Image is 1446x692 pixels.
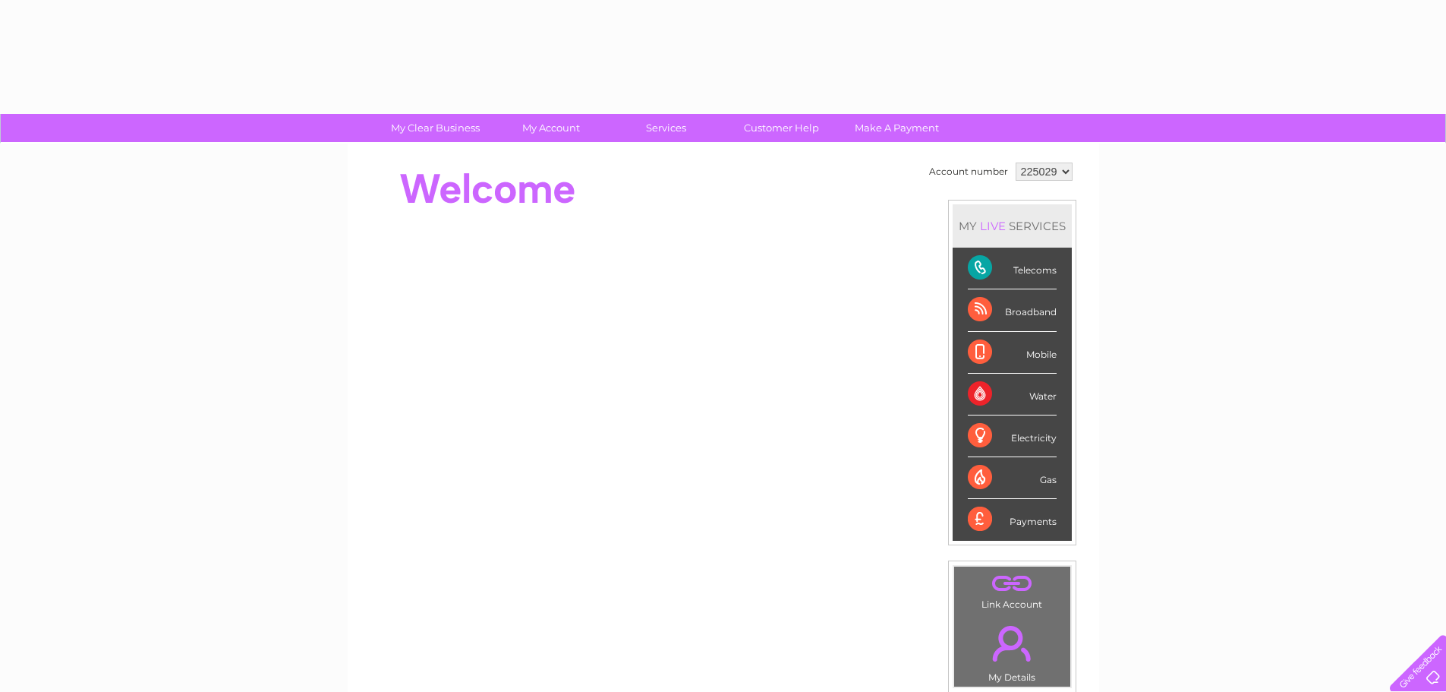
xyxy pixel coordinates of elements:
[953,613,1071,687] td: My Details
[603,114,729,142] a: Services
[968,374,1057,416] div: Water
[968,332,1057,374] div: Mobile
[373,114,498,142] a: My Clear Business
[968,416,1057,457] div: Electricity
[958,617,1066,670] a: .
[958,570,1066,597] a: .
[953,204,1072,248] div: MY SERVICES
[953,566,1071,614] td: Link Account
[925,159,1012,185] td: Account number
[719,114,844,142] a: Customer Help
[968,457,1057,499] div: Gas
[968,248,1057,289] div: Telecoms
[977,219,1009,233] div: LIVE
[834,114,959,142] a: Make A Payment
[968,499,1057,540] div: Payments
[968,289,1057,331] div: Broadband
[488,114,613,142] a: My Account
